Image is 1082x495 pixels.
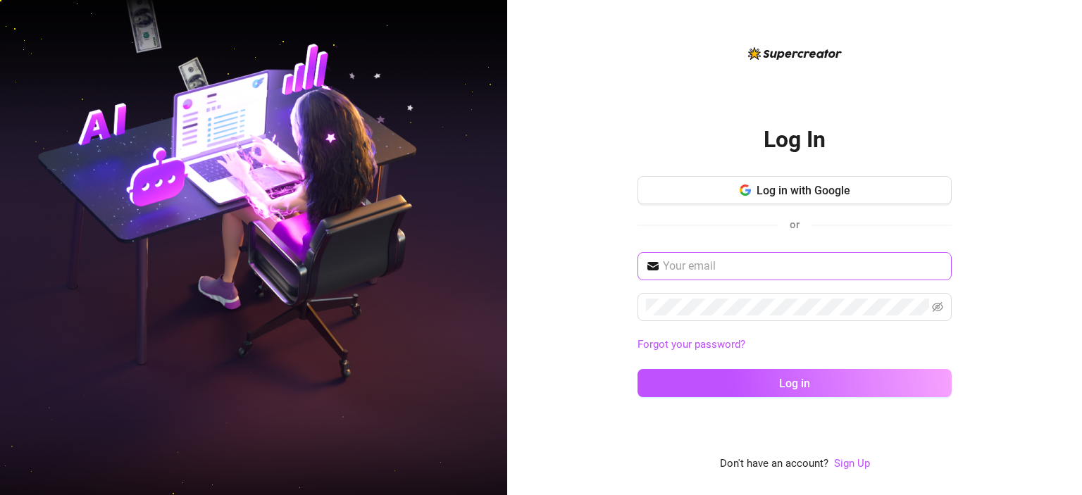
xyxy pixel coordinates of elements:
[764,125,826,154] h2: Log In
[932,301,943,313] span: eye-invisible
[748,47,842,60] img: logo-BBDzfeDw.svg
[663,258,943,275] input: Your email
[834,456,870,472] a: Sign Up
[790,218,800,231] span: or
[638,338,745,351] a: Forgot your password?
[720,456,828,472] span: Don't have an account?
[779,377,810,390] span: Log in
[638,369,952,397] button: Log in
[757,184,850,197] span: Log in with Google
[834,457,870,470] a: Sign Up
[638,337,952,353] a: Forgot your password?
[638,176,952,204] button: Log in with Google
